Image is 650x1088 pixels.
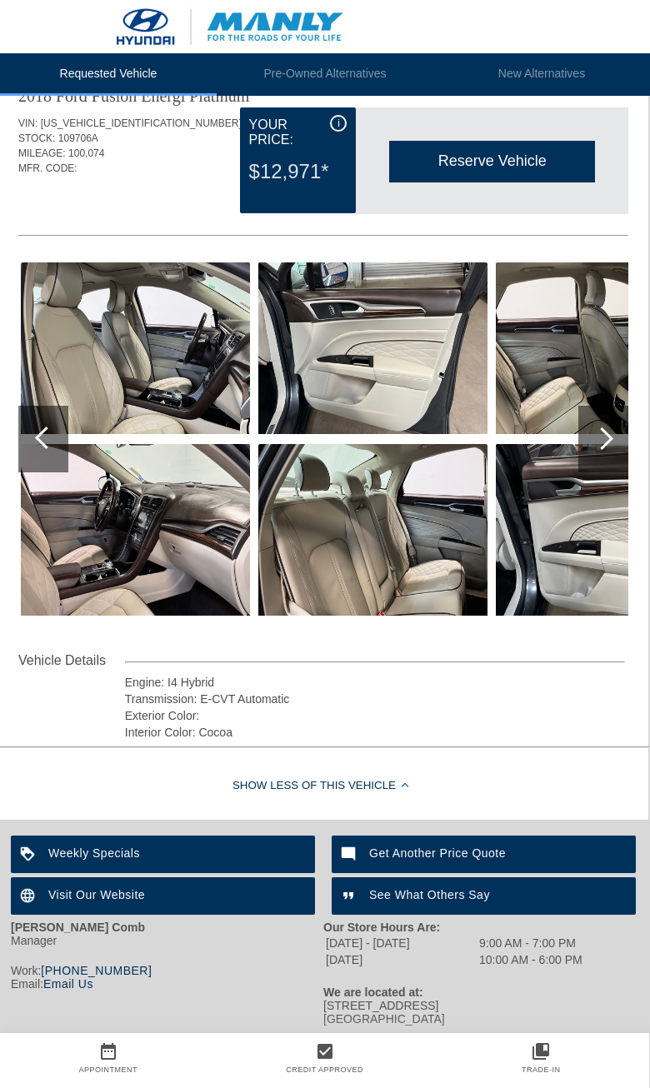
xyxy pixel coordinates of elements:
strong: [PERSON_NAME] Comb [11,921,145,934]
td: [DATE] [325,952,477,967]
li: Pre-Owned Alternatives [217,53,433,96]
a: See What Others Say [332,877,636,915]
a: Email Us [43,977,93,991]
a: collections_bookmark [432,1041,649,1061]
a: Get Another Price Quote [332,836,636,873]
span: MILEAGE: [18,147,66,159]
strong: We are located at: [323,986,423,999]
td: [DATE] - [DATE] [325,936,477,951]
img: 522d16dffc3ac0fca72c6cb5a2c84db5.jpg [258,444,487,616]
div: Engine: I4 Hybrid [125,674,625,691]
span: STOCK: [18,132,55,144]
li: New Alternatives [433,53,650,96]
div: Manager [11,934,323,947]
span: i [337,117,340,129]
img: ic_mode_comment_white_24dp_2x.png [332,836,369,873]
a: [PHONE_NUMBER] [41,964,152,977]
div: $12,971* [249,150,347,193]
div: Reserve Vehicle [389,141,595,182]
div: [STREET_ADDRESS] [GEOGRAPHIC_DATA] [323,999,636,1026]
img: ic_language_white_24dp_2x.png [11,877,48,915]
a: check_box [217,1041,433,1061]
span: VIN: [18,117,37,129]
span: [US_VEHICLE_IDENTIFICATION_NUMBER] [41,117,242,129]
span: 109706A [58,132,98,144]
img: 450dece0a3a97e7ecf179bb2c084da13.jpg [21,262,250,434]
div: Work: [11,964,323,977]
div: Exterior Color: [125,707,625,724]
span: MFR. CODE: [18,162,77,174]
div: Vehicle Details [18,651,125,671]
img: 5c8072f143141f7fa54ca7c9d213c43f.jpg [21,444,250,616]
span: 100,074 [68,147,104,159]
div: Interior Color: Cocoa [125,724,625,741]
div: Email: [11,977,323,991]
td: 9:00 AM - 7:00 PM [478,936,583,951]
img: ic_loyalty_white_24dp_2x.png [11,836,48,873]
a: Credit Approved [286,1066,363,1074]
div: Transmission: E-CVT Automatic [125,691,625,707]
img: 4056e64ee60767d45f078bb7822e5e68.jpg [258,262,487,434]
td: 10:00 AM - 6:00 PM [478,952,583,967]
a: Appointment [79,1066,138,1074]
img: ic_format_quote_white_24dp_2x.png [332,877,369,915]
a: Visit Our Website [11,877,315,915]
a: Weekly Specials [11,836,315,873]
div: Quoted on [DATE] 8:11:48 PM [18,186,628,212]
a: Trade-In [522,1066,561,1074]
div: Your Price: [249,115,347,150]
strong: Our Store Hours Are: [323,921,440,934]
